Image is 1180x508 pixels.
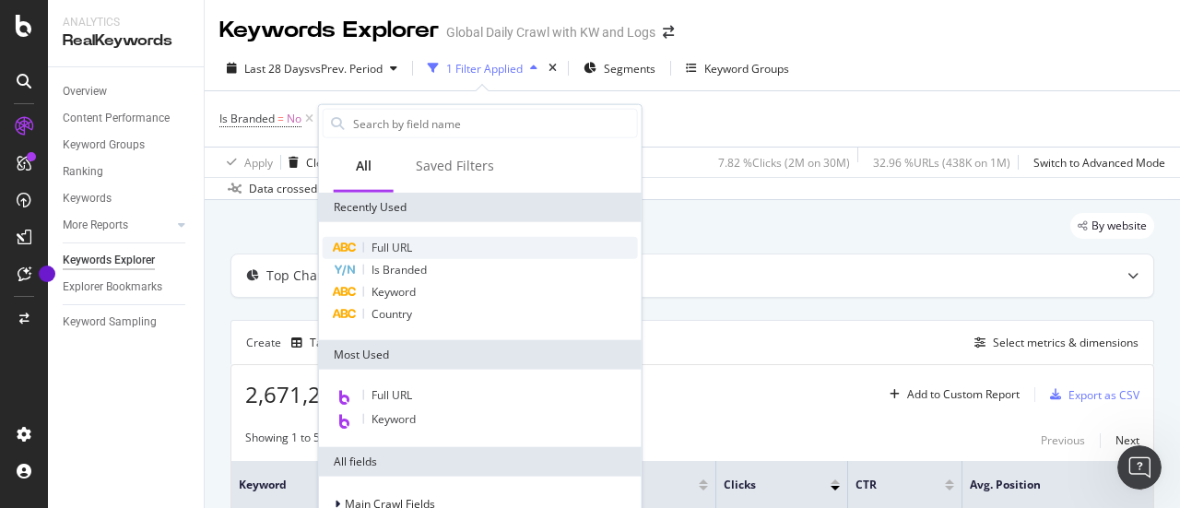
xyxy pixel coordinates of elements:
span: = [277,111,284,126]
a: Keywords [63,189,191,208]
div: Create [246,328,360,358]
span: Avg. Position [970,477,1109,493]
div: Previous [1041,432,1085,448]
div: Recently Used [319,193,642,222]
div: Keyword Groups [63,136,145,155]
button: Keyword Groups [678,53,796,83]
span: No [287,106,301,132]
span: Country [372,306,412,322]
div: arrow-right-arrow-left [663,26,674,39]
a: Content Performance [63,109,191,128]
button: Next [1115,430,1139,452]
a: Keyword Groups [63,136,191,155]
div: Keyword Groups [704,61,789,77]
button: Previous [1041,430,1085,452]
div: Keywords Explorer [63,251,155,270]
span: Keyword [239,477,486,493]
a: Ranking [63,162,191,182]
a: Keyword Sampling [63,313,191,332]
span: vs Prev. Period [310,61,383,77]
button: Export as CSV [1043,380,1139,409]
span: Segments [604,61,655,77]
button: Apply [219,148,273,177]
a: More Reports [63,216,172,235]
span: Last 28 Days [244,61,310,77]
div: legacy label [1070,213,1154,239]
button: Table [284,328,360,358]
div: Most Used [319,340,642,370]
span: Clicks [724,477,803,493]
button: Add to Custom Report [882,380,1020,409]
div: Keywords [63,189,112,208]
div: Switch to Advanced Mode [1033,155,1165,171]
span: By website [1091,220,1147,231]
div: Next [1115,432,1139,448]
input: Search by field name [351,110,637,137]
button: Clear [281,148,334,177]
div: Add to Custom Report [907,389,1020,400]
div: 32.96 % URLs ( 438K on 1M ) [873,155,1010,171]
div: Overview [63,82,107,101]
span: Keyword [372,284,416,300]
div: Showing 1 to 50 of 2,671,293 entries [245,430,431,452]
div: Analytics [63,15,189,30]
span: Full URL [372,387,412,403]
div: Keywords Explorer [219,15,439,46]
div: More Reports [63,216,128,235]
iframe: Intercom live chat [1117,445,1162,490]
div: All fields [319,447,642,477]
div: Table [310,337,338,349]
span: Full URL [372,240,412,255]
div: All [356,157,372,175]
div: 1 Filter Applied [446,61,523,77]
a: Overview [63,82,191,101]
div: Export as CSV [1068,387,1139,403]
button: Select metrics & dimensions [967,332,1139,354]
div: Apply [244,155,273,171]
div: Global Daily Crawl with KW and Logs [446,23,655,41]
div: Clear [306,155,334,171]
div: Select metrics & dimensions [993,335,1139,350]
button: Switch to Advanced Mode [1026,148,1165,177]
div: Saved Filters [416,157,494,175]
div: Data crossed with the Crawl [249,181,393,197]
button: Segments [576,53,663,83]
div: times [545,59,560,77]
div: Top Charts [266,266,334,285]
div: Explorer Bookmarks [63,278,162,297]
div: 7.82 % Clicks ( 2M on 30M ) [718,155,850,171]
div: RealKeywords [63,30,189,52]
button: Last 28 DaysvsPrev. Period [219,53,405,83]
div: Keyword Sampling [63,313,157,332]
span: CTR [855,477,917,493]
button: 1 Filter Applied [420,53,545,83]
div: Ranking [63,162,103,182]
a: Explorer Bookmarks [63,278,191,297]
div: Content Performance [63,109,170,128]
span: Keyword [372,411,416,427]
div: Tooltip anchor [39,266,55,282]
span: 2,671,293 Entries found [245,379,490,409]
span: Is Branded [372,262,427,278]
a: Keywords Explorer [63,251,191,270]
span: Is Branded [219,111,275,126]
